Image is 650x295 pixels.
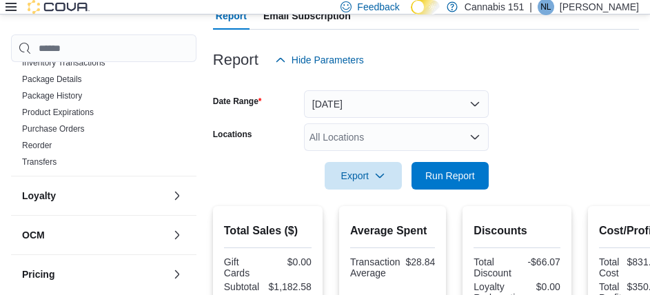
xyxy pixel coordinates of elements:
div: Total Cost [599,256,622,278]
button: OCM [22,228,166,242]
button: Pricing [169,266,185,283]
h3: Pricing [22,267,54,281]
label: Date Range [213,96,262,107]
button: [DATE] [304,90,489,118]
a: Product Expirations [22,108,94,117]
span: Run Report [425,169,475,183]
a: Package Details [22,74,82,84]
button: Loyalty [169,187,185,204]
h3: Loyalty [22,189,56,203]
a: Transfers [22,157,57,167]
h2: Discounts [474,223,560,239]
span: Export [333,162,394,190]
a: Package History [22,91,82,101]
div: $0.00 [270,256,312,267]
div: $0.00 [536,281,560,292]
button: Open list of options [469,132,480,143]
span: Product Expirations [22,107,94,118]
span: Inventory Transactions [22,57,105,68]
button: Export [325,162,402,190]
div: Subtotal [224,281,263,292]
div: $28.84 [406,256,436,267]
div: $1,182.58 [269,281,312,292]
div: -$66.07 [520,256,560,267]
span: Reorder [22,140,52,151]
a: Reorder [22,141,52,150]
button: Loyalty [22,189,166,203]
button: OCM [169,227,185,243]
div: Gift Cards [224,256,265,278]
a: Inventory Transactions [22,58,105,68]
span: Report [216,2,247,30]
button: Hide Parameters [270,46,369,74]
span: Transfers [22,156,57,167]
label: Locations [213,129,252,140]
div: Total Discount [474,256,514,278]
div: Transaction Average [350,256,400,278]
button: Run Report [412,162,489,190]
span: Package Details [22,74,82,85]
span: Package History [22,90,82,101]
h3: Report [213,52,258,68]
h2: Average Spent [350,223,435,239]
span: Hide Parameters [292,53,364,67]
a: Purchase Orders [22,124,85,134]
button: Pricing [22,267,166,281]
span: Purchase Orders [22,123,85,134]
span: Email Subscription [263,2,351,30]
h2: Total Sales ($) [224,223,312,239]
h3: OCM [22,228,45,242]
